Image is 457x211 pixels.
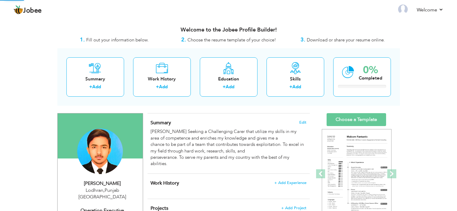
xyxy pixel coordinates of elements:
[86,37,149,43] span: Fill out your information below.
[14,5,42,15] a: Jobee
[281,206,306,210] span: + Add Project
[274,181,306,185] span: + Add Experience
[359,75,382,81] div: Completed
[300,36,305,44] strong: 3.
[151,120,306,126] h4: Adding a summary is a quick and easy way to highlight your experience and interests.
[62,180,143,187] div: [PERSON_NAME]
[92,84,101,90] a: Add
[417,6,443,14] a: Welcome
[307,37,385,43] span: Download or share your resume online.
[151,119,171,126] span: Summary
[151,180,179,186] span: Work History
[205,76,253,82] div: Education
[77,128,123,174] img: Ali SARWAR
[226,84,234,90] a: Add
[57,27,400,33] h3: Welcome to the Jobee Profile Builder!
[89,84,92,90] label: +
[299,120,306,125] span: Edit
[271,76,319,82] div: Skills
[71,76,119,82] div: Summary
[23,8,42,14] span: Jobee
[62,187,143,201] div: Lodhran Punjab [GEOGRAPHIC_DATA]
[80,36,85,44] strong: 1.
[103,187,105,194] span: ,
[398,5,408,14] img: Profile Img
[223,84,226,90] label: +
[159,84,168,90] a: Add
[292,84,301,90] a: Add
[289,84,292,90] label: +
[138,76,186,82] div: Work History
[14,5,23,15] img: jobee.io
[187,37,276,43] span: Choose the resume template of your choice!
[327,113,386,126] a: Choose a Template
[359,65,382,75] div: 0%
[181,36,186,44] strong: 2.
[151,128,306,167] div: [PERSON_NAME] Seeking a Challenging Carer that utilize my skills in my area of competence and enr...
[151,180,306,186] h4: This helps to show the companies you have worked for.
[156,84,159,90] label: +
